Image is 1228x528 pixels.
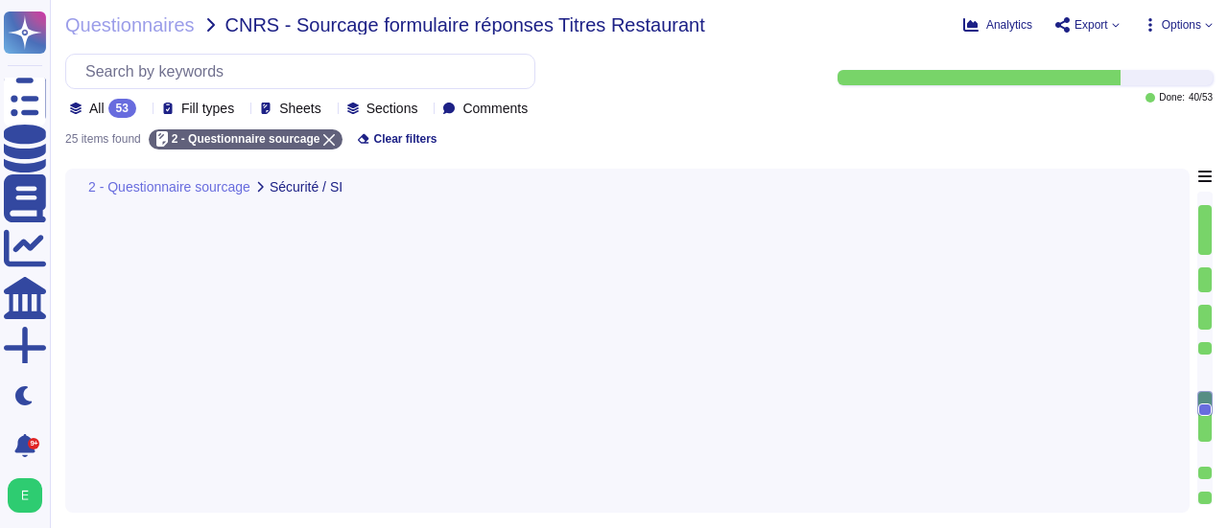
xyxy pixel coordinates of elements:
[65,15,195,34] span: Questionnaires
[4,474,56,517] button: user
[225,15,705,34] span: CNRS - Sourcage formulaire réponses Titres Restaurant
[76,55,534,88] input: Search by keywords
[181,102,234,115] span: Fill types
[986,19,1032,31] span: Analytics
[1162,19,1201,31] span: Options
[28,438,39,449] div: 9+
[462,102,528,115] span: Comments
[65,133,141,145] div: 25 items found
[373,133,437,145] span: Clear filters
[270,180,342,194] span: Sécurité / SI
[963,17,1032,33] button: Analytics
[1159,93,1185,103] span: Done:
[8,478,42,513] img: user
[1189,93,1213,103] span: 40 / 53
[1074,19,1108,31] span: Export
[172,133,320,145] span: 2 - Questionnaire sourcage
[279,102,321,115] span: Sheets
[88,180,250,194] span: 2 - Questionnaire sourcage
[89,102,105,115] span: All
[108,99,136,118] div: 53
[366,102,418,115] span: Sections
